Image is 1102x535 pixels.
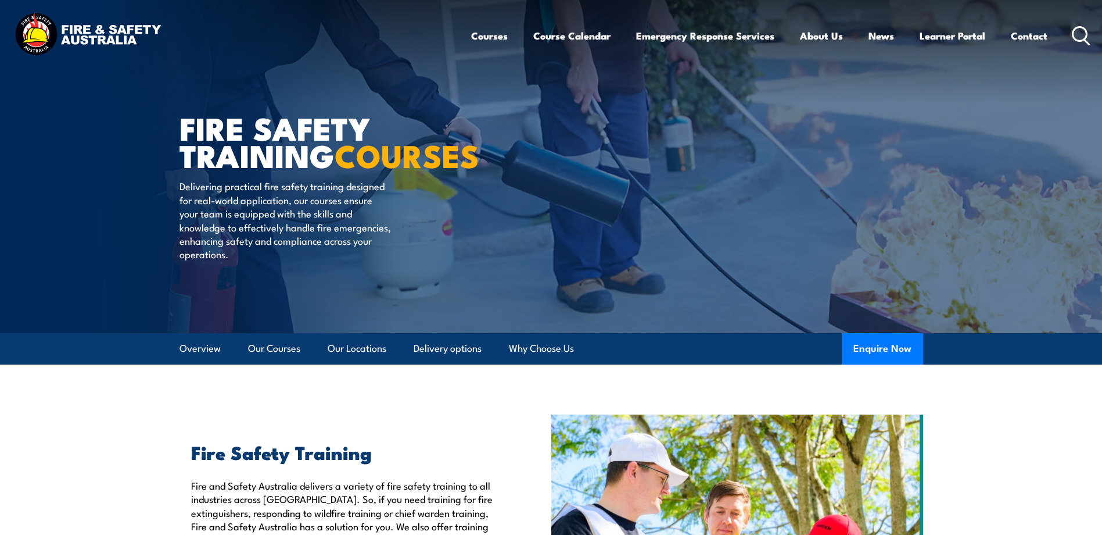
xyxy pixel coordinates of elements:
a: Course Calendar [533,20,611,51]
a: Overview [180,333,221,364]
h1: FIRE SAFETY TRAINING [180,114,466,168]
a: Emergency Response Services [636,20,774,51]
button: Enquire Now [842,333,923,365]
h2: Fire Safety Training [191,444,498,460]
a: Learner Portal [920,20,985,51]
a: Courses [471,20,508,51]
a: Delivery options [414,333,482,364]
strong: COURSES [335,130,479,179]
a: About Us [800,20,843,51]
a: Contact [1011,20,1047,51]
p: Delivering practical fire safety training designed for real-world application, our courses ensure... [180,179,392,261]
a: Why Choose Us [509,333,574,364]
a: Our Locations [328,333,386,364]
a: Our Courses [248,333,300,364]
a: News [868,20,894,51]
